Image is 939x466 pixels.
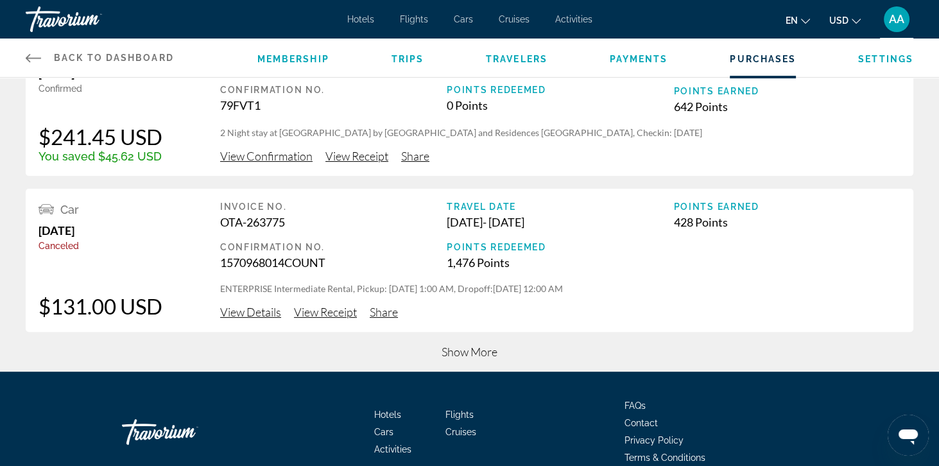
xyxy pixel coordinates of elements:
[447,255,673,270] div: 1,476 Points
[39,83,162,94] div: Confirmed
[370,305,398,319] span: Share
[674,202,900,212] div: Points Earned
[294,305,357,319] span: View Receipt
[39,293,162,319] div: $131.00 USD
[26,3,154,36] a: Travorium
[447,215,673,229] div: [DATE] - [DATE]
[39,241,162,251] div: Canceled
[220,215,447,229] div: OTA-263775
[880,6,913,33] button: User Menu
[786,15,798,26] span: en
[374,444,411,454] a: Activities
[122,413,250,451] a: Go Home
[674,86,900,96] div: Points Earned
[888,415,929,456] iframe: Кнопка запуска окна обмена сообщениями
[401,149,429,163] span: Share
[454,14,473,24] a: Cars
[786,11,810,30] button: Change language
[447,202,673,212] div: Travel Date
[674,99,900,114] div: 642 Points
[447,242,673,252] div: Points Redeemed
[374,427,393,437] a: Cars
[220,305,281,319] span: View Details
[220,85,447,95] div: Confirmation No.
[610,54,668,64] a: Payments
[26,39,174,77] a: Back to Dashboard
[499,14,530,24] a: Cruises
[220,126,900,139] p: 2 Night stay at [GEOGRAPHIC_DATA] by [GEOGRAPHIC_DATA] and Residences [GEOGRAPHIC_DATA], Checkin:...
[625,453,705,463] a: Terms & Conditions
[220,255,447,270] div: 1570968014COUNT
[60,203,79,216] span: Car
[220,149,313,163] span: View Confirmation
[625,401,646,411] a: FAQs
[442,345,497,359] span: Show More
[347,14,374,24] a: Hotels
[889,13,904,26] span: AA
[374,410,401,420] a: Hotels
[220,98,447,112] div: 79FVT1
[829,11,861,30] button: Change currency
[445,427,476,437] a: Cruises
[829,15,849,26] span: USD
[39,150,162,163] div: You saved $45.62 USD
[325,149,388,163] span: View Receipt
[625,435,684,445] a: Privacy Policy
[220,202,447,212] div: Invoice No.
[445,410,474,420] a: Flights
[447,98,673,112] div: 0 Points
[220,282,900,295] p: ENTERPRISE Intermediate Rental, Pickup: [DATE] 1:00 AM, Dropoff:[DATE] 12:00 AM
[400,14,428,24] a: Flights
[392,54,424,64] a: Trips
[674,215,900,229] div: 428 Points
[858,54,913,64] a: Settings
[220,242,447,252] div: Confirmation No.
[257,54,329,64] a: Membership
[555,14,592,24] a: Activities
[39,223,162,237] div: [DATE]
[54,53,174,63] span: Back to Dashboard
[486,54,547,64] a: Travelers
[730,54,796,64] a: Purchases
[625,418,658,428] a: Contact
[447,85,673,95] div: Points Redeemed
[39,124,162,150] div: $241.45 USD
